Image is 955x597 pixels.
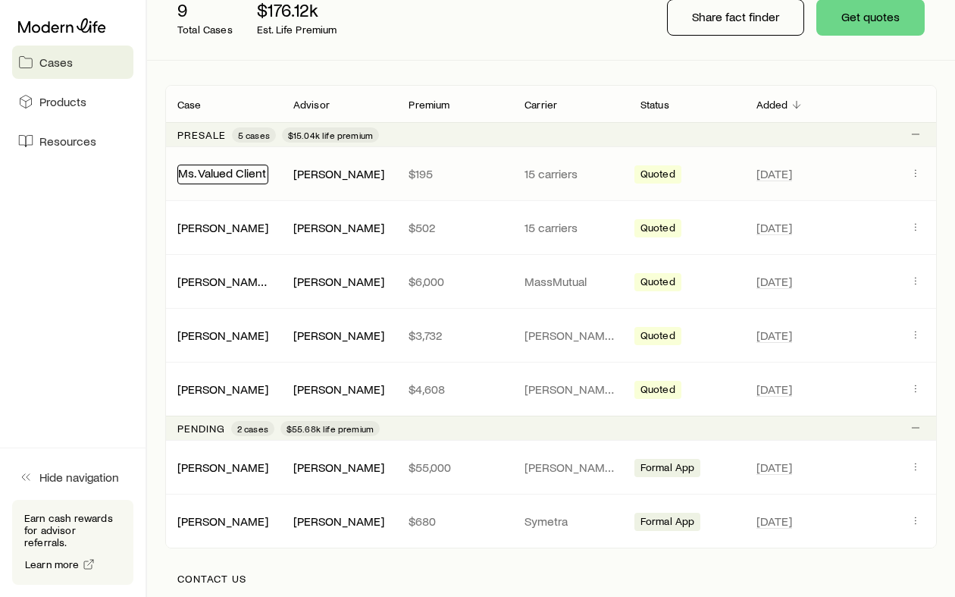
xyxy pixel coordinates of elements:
[756,460,792,475] span: [DATE]
[177,514,268,529] div: [PERSON_NAME]
[286,423,374,435] span: $55.68k life premium
[177,220,268,234] a: [PERSON_NAME]
[409,274,500,289] p: $6,000
[177,129,226,141] p: Presale
[524,220,616,235] p: 15 carriers
[238,129,270,141] span: 5 cases
[756,274,792,289] span: [DATE]
[640,168,675,184] span: Quoted
[640,275,675,291] span: Quoted
[640,329,675,345] span: Quoted
[177,382,268,397] div: [PERSON_NAME]
[177,460,268,474] a: [PERSON_NAME]
[640,222,675,237] span: Quoted
[756,328,792,343] span: [DATE]
[293,514,384,529] div: [PERSON_NAME]
[409,220,500,235] p: $502
[640,383,675,399] span: Quoted
[293,460,384,476] div: [PERSON_NAME]
[177,328,268,342] a: [PERSON_NAME]
[409,460,500,475] p: $55,000
[640,515,695,531] span: Formal App
[409,328,500,343] p: $3,732
[39,55,73,70] span: Cases
[39,134,96,149] span: Resources
[524,99,557,111] p: Carrier
[293,382,384,397] div: [PERSON_NAME]
[409,514,500,529] p: $680
[756,382,792,397] span: [DATE]
[177,573,925,585] p: Contact us
[12,124,133,158] a: Resources
[756,166,792,181] span: [DATE]
[524,328,616,343] p: [PERSON_NAME] [PERSON_NAME]
[293,220,384,236] div: [PERSON_NAME]
[177,423,225,435] p: Pending
[178,165,266,180] a: Ms. Valued Client
[12,500,133,585] div: Earn cash rewards for advisor referrals.Learn more
[177,460,268,476] div: [PERSON_NAME]
[177,274,373,288] a: [PERSON_NAME] & [PERSON_NAME]
[25,559,80,570] span: Learn more
[524,382,616,397] p: [PERSON_NAME] [PERSON_NAME]
[293,99,330,111] p: Advisor
[288,129,373,141] span: $15.04k life premium
[12,85,133,118] a: Products
[692,9,779,24] p: Share fact finder
[12,460,133,494] button: Hide navigation
[12,46,133,79] a: Cases
[756,514,792,529] span: [DATE]
[524,460,616,475] p: [PERSON_NAME] [PERSON_NAME]
[293,166,384,182] div: [PERSON_NAME]
[24,512,121,548] p: Earn cash rewards for advisor referrals.
[177,220,268,236] div: [PERSON_NAME]
[257,24,337,36] p: Est. Life Premium
[177,24,233,36] p: Total Cases
[39,94,86,109] span: Products
[293,328,384,344] div: [PERSON_NAME]
[524,166,616,181] p: 15 carriers
[177,514,268,528] a: [PERSON_NAME]
[177,99,202,111] p: Case
[640,461,695,477] span: Formal App
[165,85,937,548] div: Client cases
[237,423,268,435] span: 2 cases
[177,328,268,344] div: [PERSON_NAME]
[177,382,268,396] a: [PERSON_NAME]
[524,274,616,289] p: MassMutual
[409,382,500,397] p: $4,608
[293,274,384,290] div: [PERSON_NAME]
[640,99,669,111] p: Status
[756,220,792,235] span: [DATE]
[177,274,269,290] div: [PERSON_NAME] & [PERSON_NAME]
[756,99,788,111] p: Added
[177,165,268,184] div: Ms. Valued Client
[39,470,119,485] span: Hide navigation
[409,166,500,181] p: $195
[409,99,449,111] p: Premium
[524,514,616,529] p: Symetra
